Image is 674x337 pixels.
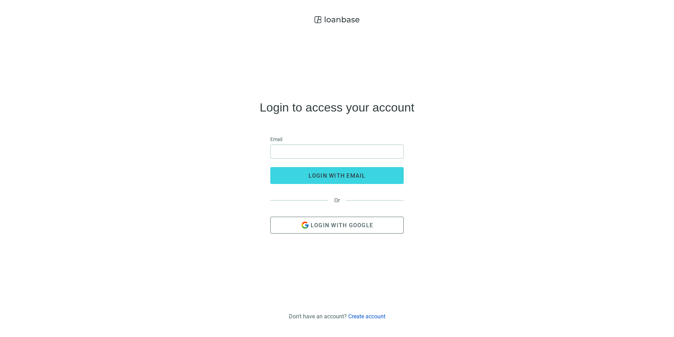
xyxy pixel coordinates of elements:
[328,197,346,204] span: Or
[270,135,282,143] span: Email
[348,313,385,320] a: Create account
[311,222,373,229] span: Login with Google
[309,172,366,179] span: login with email
[270,167,404,184] button: login with email
[260,102,414,113] h4: Login to access your account
[289,313,385,320] div: Don't have an account?
[270,217,404,234] button: Login with Google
